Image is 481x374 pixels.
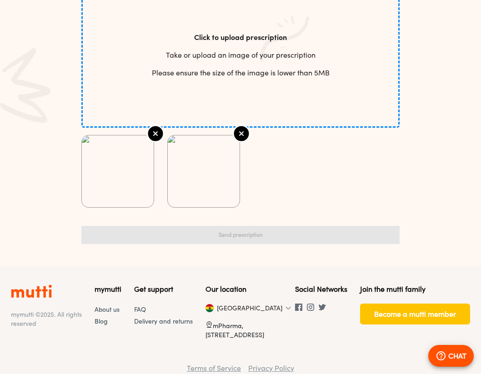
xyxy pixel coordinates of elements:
a: FAQ [134,305,146,313]
img: Logo [11,284,52,299]
h5: mymutti [95,284,121,294]
a: Twitter [319,304,331,312]
button: Become a mutti member [360,304,470,324]
img: Location [205,321,213,328]
h5: Our location [205,284,282,294]
button: Send prescription [81,226,400,244]
h5: Get support [134,284,193,294]
a: Blog [95,317,108,325]
a: Facebook [295,304,307,312]
a: Terms of Service [187,364,241,373]
img: Twitter [319,304,326,311]
section: [GEOGRAPHIC_DATA] [205,304,219,313]
h5: Social Networks [295,284,347,294]
p: Take or upload an image of your prescription [152,50,330,60]
a: About us [95,305,120,313]
p: CHAT [448,350,466,361]
img: Dropdown [286,305,291,311]
img: Facebook [295,304,302,311]
a: Privacy Policy [248,364,294,373]
button: CHAT [428,345,474,367]
p: mymutti © 2025 . All rights reserved [11,310,82,328]
img: Instagram [307,304,314,311]
p: Please ensure the size of the image is lower than 5MB [152,68,330,78]
img: 1234567890.jpg [82,135,154,207]
img: F8OGi0XWkAAHilc.jpg [168,135,240,207]
span: Become a mutti member [374,308,456,320]
p: Click to upload prescription [152,32,330,43]
a: Delivery and returns [134,317,193,325]
h5: Join the mutti family [360,284,470,294]
img: Ghana [205,304,214,312]
p: mPharma, [STREET_ADDRESS] [205,321,282,339]
a: Instagram [307,304,319,312]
